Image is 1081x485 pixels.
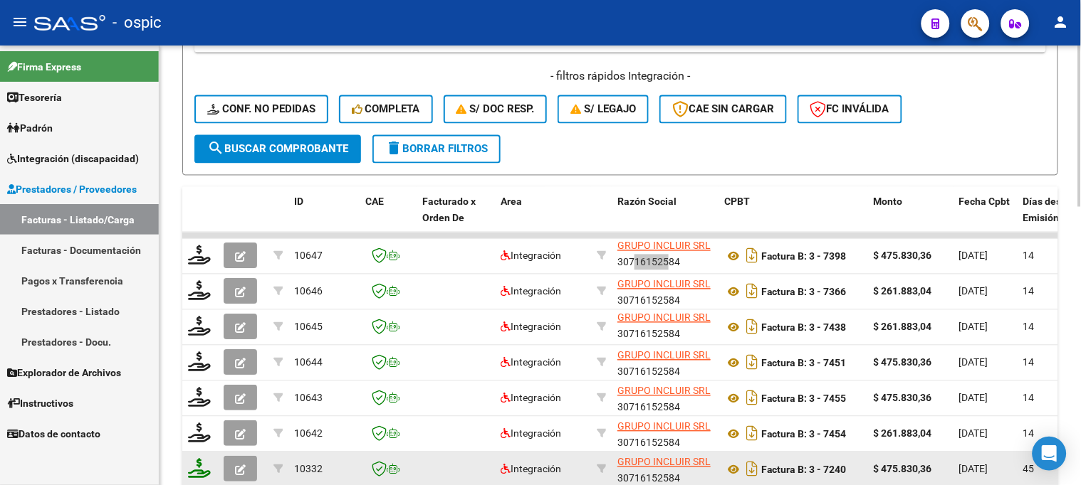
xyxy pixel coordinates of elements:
[501,357,561,368] span: Integración
[761,429,847,440] strong: Factura B: 3 - 7454
[501,196,522,208] span: Area
[294,428,323,439] span: 10642
[570,103,636,116] span: S/ legajo
[617,312,713,342] div: 30716152584
[385,143,488,156] span: Borrar Filtros
[659,95,787,124] button: CAE SIN CARGAR
[7,120,53,136] span: Padrón
[874,286,932,297] strong: $ 261.883,04
[617,385,711,397] span: GRUPO INCLUIR SRL
[761,464,847,476] strong: Factura B: 3 - 7240
[743,280,761,303] i: Descargar documento
[194,95,328,124] button: Conf. no pedidas
[7,59,81,75] span: Firma Express
[959,196,1010,208] span: Fecha Cpbt
[444,95,548,124] button: S/ Doc Resp.
[959,250,988,262] span: [DATE]
[207,103,315,116] span: Conf. no pedidas
[352,103,420,116] span: Completa
[501,393,561,404] span: Integración
[194,135,361,164] button: Buscar Comprobante
[339,95,433,124] button: Completa
[743,422,761,445] i: Descargar documento
[959,357,988,368] span: [DATE]
[874,357,932,368] strong: $ 475.830,36
[1023,393,1035,404] span: 14
[501,250,561,262] span: Integración
[558,95,649,124] button: S/ legajo
[1033,437,1067,471] div: Open Intercom Messenger
[743,458,761,481] i: Descargar documento
[294,357,323,368] span: 10644
[495,187,591,250] datatable-header-cell: Area
[1023,250,1035,262] span: 14
[954,187,1018,250] datatable-header-cell: Fecha Cpbt
[617,240,711,252] span: GRUPO INCLUIR SRL
[207,140,224,157] mat-icon: search
[868,187,954,250] datatable-header-cell: Monto
[385,140,402,157] mat-icon: delete
[417,187,495,250] datatable-header-cell: Facturado x Orden De
[1053,14,1070,31] mat-icon: person
[874,464,932,475] strong: $ 475.830,36
[1023,428,1035,439] span: 14
[612,187,719,250] datatable-header-cell: Razón Social
[501,428,561,439] span: Integración
[959,286,988,297] span: [DATE]
[761,287,847,298] strong: Factura B: 3 - 7366
[743,316,761,339] i: Descargar documento
[7,395,73,411] span: Instructivos
[617,240,713,270] div: 30716152584
[294,196,303,208] span: ID
[617,350,711,361] span: GRUPO INCLUIR SRL
[617,312,711,324] span: GRUPO INCLUIR SRL
[959,464,988,475] span: [DATE]
[761,393,847,405] strong: Factura B: 3 - 7455
[294,321,323,333] span: 10645
[810,103,889,116] span: FC Inválida
[294,250,323,262] span: 10647
[798,95,902,124] button: FC Inválida
[11,14,28,31] mat-icon: menu
[672,103,774,116] span: CAE SIN CARGAR
[360,187,417,250] datatable-header-cell: CAE
[1023,321,1035,333] span: 14
[874,428,932,439] strong: $ 261.883,04
[617,277,713,307] div: 30716152584
[761,358,847,369] strong: Factura B: 3 - 7451
[617,348,713,378] div: 30716152584
[294,393,323,404] span: 10643
[501,286,561,297] span: Integración
[874,196,903,208] span: Monto
[7,426,100,442] span: Datos de contacto
[501,321,561,333] span: Integración
[113,7,162,38] span: - ospic
[294,464,323,475] span: 10332
[1023,464,1035,475] span: 45
[874,393,932,404] strong: $ 475.830,36
[874,250,932,262] strong: $ 475.830,36
[874,321,932,333] strong: $ 261.883,04
[1023,357,1035,368] span: 14
[456,103,535,116] span: S/ Doc Resp.
[719,187,868,250] datatable-header-cell: CPBT
[959,321,988,333] span: [DATE]
[761,251,847,262] strong: Factura B: 3 - 7398
[617,419,713,449] div: 30716152584
[724,196,750,208] span: CPBT
[959,393,988,404] span: [DATE]
[959,428,988,439] span: [DATE]
[617,279,711,290] span: GRUPO INCLUIR SRL
[617,383,713,413] div: 30716152584
[7,151,139,166] span: Integración (discapacidad)
[7,365,121,380] span: Explorador de Archivos
[7,181,137,197] span: Prestadores / Proveedores
[743,351,761,374] i: Descargar documento
[365,196,384,208] span: CAE
[288,187,360,250] datatable-header-cell: ID
[207,143,348,156] span: Buscar Comprobante
[617,421,711,432] span: GRUPO INCLUIR SRL
[7,90,62,105] span: Tesorería
[501,464,561,475] span: Integración
[1023,196,1073,224] span: Días desde Emisión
